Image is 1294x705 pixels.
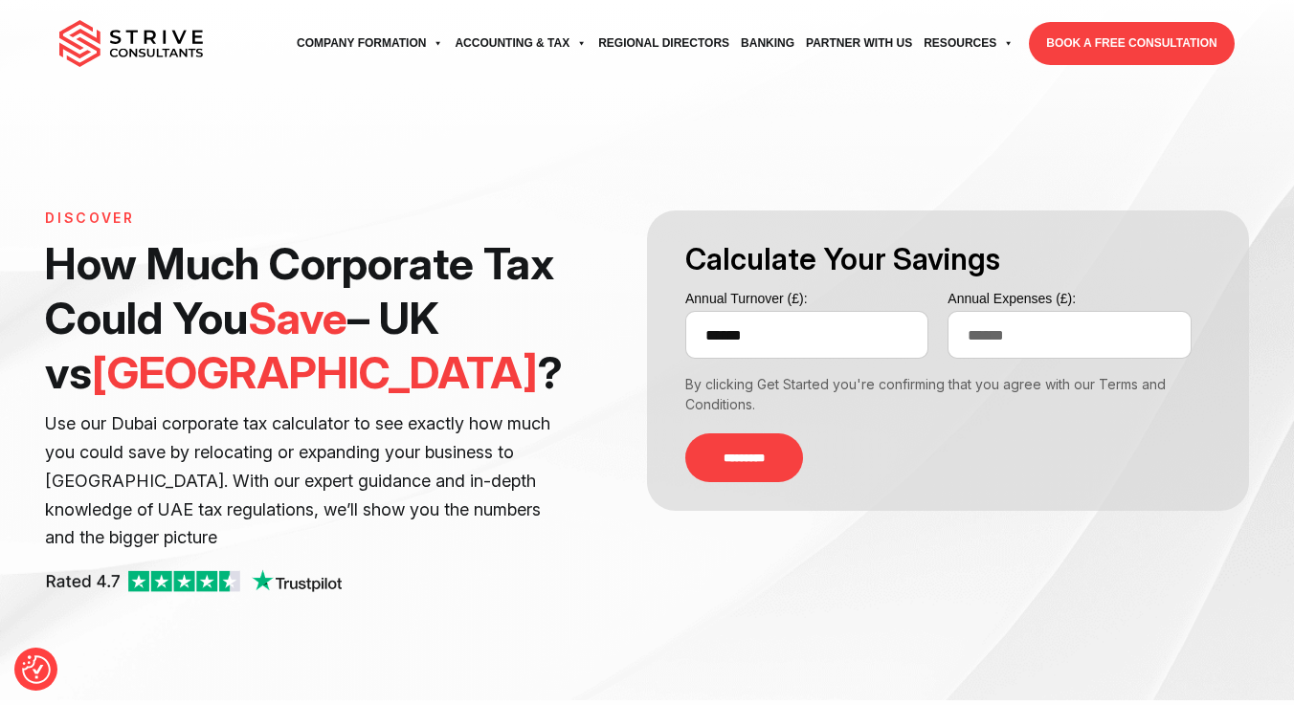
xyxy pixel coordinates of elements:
img: Revisit consent button [22,655,51,684]
a: Regional Directors [592,17,735,70]
a: Partner with Us [800,17,918,70]
a: Resources [918,17,1019,70]
span: Save [248,291,347,344]
label: Annual Turnover (£): [685,287,928,311]
img: main-logo.svg [59,20,203,68]
a: BOOK A FREE CONSULTATION [1029,22,1234,65]
label: Annual Expenses (£): [948,287,1191,311]
p: Use our Dubai corporate tax calculator to see exactly how much you could save by relocating or ex... [45,409,563,552]
a: Banking [735,17,800,70]
div: By clicking Get Started you're confirming that you agree with our Terms and Conditions. [685,374,1211,414]
h1: How Much Corporate Tax Could You – UK vs ? [45,236,563,400]
a: Accounting & Tax [449,17,592,70]
span: [GEOGRAPHIC_DATA] [92,345,538,399]
h6: Discover [45,210,563,227]
button: Consent Preferences [22,655,51,684]
a: Company Formation [291,17,449,70]
h3: Calculate Your Savings [685,239,1211,279]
